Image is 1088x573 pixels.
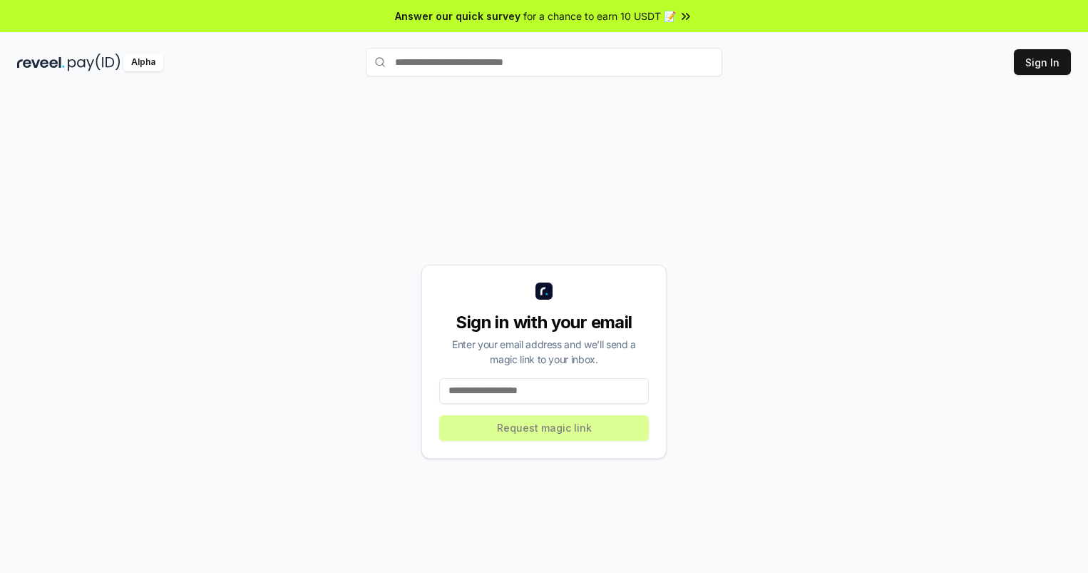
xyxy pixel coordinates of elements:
img: reveel_dark [17,54,65,71]
img: pay_id [68,54,120,71]
div: Sign in with your email [439,311,649,334]
div: Enter your email address and we’ll send a magic link to your inbox. [439,337,649,367]
img: logo_small [535,283,553,300]
span: Answer our quick survey [395,9,520,24]
button: Sign In [1014,49,1071,75]
span: for a chance to earn 10 USDT 📝 [523,9,676,24]
div: Alpha [123,54,163,71]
